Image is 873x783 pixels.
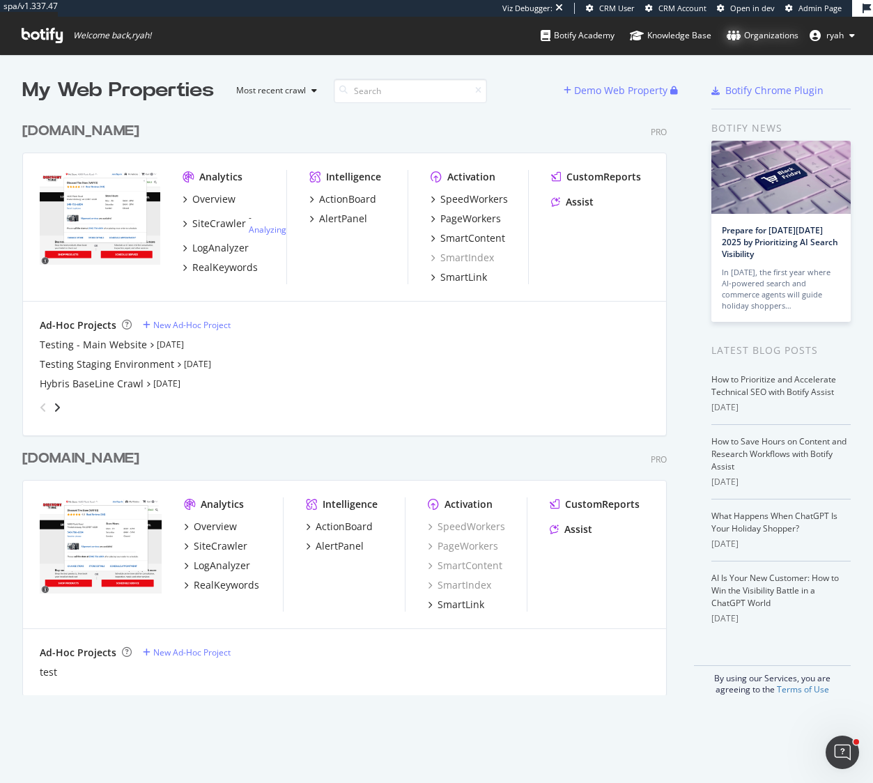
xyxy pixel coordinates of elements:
a: Demo Web Property [564,84,670,96]
span: ryah [826,29,844,41]
div: Analytics [201,497,244,511]
a: CustomReports [550,497,640,511]
a: Admin Page [785,3,842,14]
a: How to Save Hours on Content and Research Workflows with Botify Assist [711,435,847,472]
div: - [249,212,286,235]
button: Most recent crawl [225,79,323,102]
a: Prepare for [DATE][DATE] 2025 by Prioritizing AI Search Visibility [722,224,838,260]
div: Knowledge Base [630,29,711,42]
a: What Happens When ChatGPT Is Your Holiday Shopper? [711,510,837,534]
div: Overview [194,520,237,534]
div: ActionBoard [319,192,376,206]
iframe: Intercom live chat [826,736,859,769]
div: SmartContent [440,231,505,245]
a: SiteCrawler [184,539,247,553]
a: [DATE] [153,378,180,389]
div: Pro [651,453,667,465]
div: RealKeywords [192,261,258,274]
div: grid [22,104,678,695]
a: How to Prioritize and Accelerate Technical SEO with Botify Assist [711,373,836,398]
div: LogAnalyzer [194,559,250,573]
img: discounttiresecondary.com [40,497,162,595]
div: Most recent crawl [236,86,306,95]
div: angle-right [52,401,62,414]
a: [DOMAIN_NAME] [22,449,145,469]
div: Assist [566,195,594,209]
a: CustomReports [551,170,641,184]
a: SmartContent [431,231,505,245]
div: CustomReports [566,170,641,184]
a: RealKeywords [184,578,259,592]
div: PageWorkers [440,212,501,226]
a: LogAnalyzer [183,241,249,255]
div: Latest Blog Posts [711,343,851,358]
a: Overview [184,520,237,534]
div: By using our Services, you are agreeing to the [694,665,851,695]
button: ryah [798,24,866,47]
a: Hybris BaseLine Crawl [40,377,144,391]
a: Botify Academy [541,17,615,54]
div: [DOMAIN_NAME] [22,121,139,141]
div: AlertPanel [319,212,367,226]
div: test [40,665,57,679]
div: Ad-Hoc Projects [40,646,116,660]
div: New Ad-Hoc Project [153,646,231,658]
div: SmartLink [438,598,484,612]
span: Welcome back, ryah ! [73,30,151,41]
a: AlertPanel [306,539,364,553]
div: AlertPanel [316,539,364,553]
a: Assist [550,522,592,536]
div: Overview [192,192,235,206]
a: SmartLink [431,270,487,284]
div: Pro [651,126,667,138]
div: Analytics [199,170,242,184]
a: SmartContent [428,559,502,573]
span: CRM Account [658,3,706,13]
a: Botify Chrome Plugin [711,84,824,98]
a: SmartIndex [431,251,494,265]
div: Viz Debugger: [502,3,553,14]
div: SiteCrawler [192,217,246,231]
a: AlertPanel [309,212,367,226]
div: [DATE] [711,476,851,488]
div: Assist [564,522,592,536]
div: Botify news [711,121,851,136]
div: Intelligence [326,170,381,184]
a: Overview [183,192,235,206]
span: Open in dev [730,3,775,13]
a: Analyzing [249,224,286,235]
a: [DATE] [184,358,211,370]
div: LogAnalyzer [192,241,249,255]
a: SmartIndex [428,578,491,592]
a: [DATE] [157,339,184,350]
div: SiteCrawler [194,539,247,553]
div: angle-left [34,396,52,419]
div: Botify Academy [541,29,615,42]
div: Organizations [727,29,798,42]
a: Terms of Use [777,683,829,695]
a: New Ad-Hoc Project [143,646,231,658]
a: PageWorkers [431,212,501,226]
div: In [DATE], the first year where AI-powered search and commerce agents will guide holiday shoppers… [722,267,840,311]
a: SpeedWorkers [431,192,508,206]
a: SpeedWorkers [428,520,505,534]
a: Organizations [727,17,798,54]
a: SiteCrawler- Analyzing [183,212,286,235]
a: Assist [551,195,594,209]
div: SmartLink [440,270,487,284]
div: SpeedWorkers [440,192,508,206]
div: [DATE] [711,401,851,414]
span: Admin Page [798,3,842,13]
a: PageWorkers [428,539,498,553]
img: discounttire.com [40,170,160,267]
div: [DATE] [711,538,851,550]
div: ActionBoard [316,520,373,534]
a: Testing Staging Environment [40,357,174,371]
div: My Web Properties [22,77,214,104]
